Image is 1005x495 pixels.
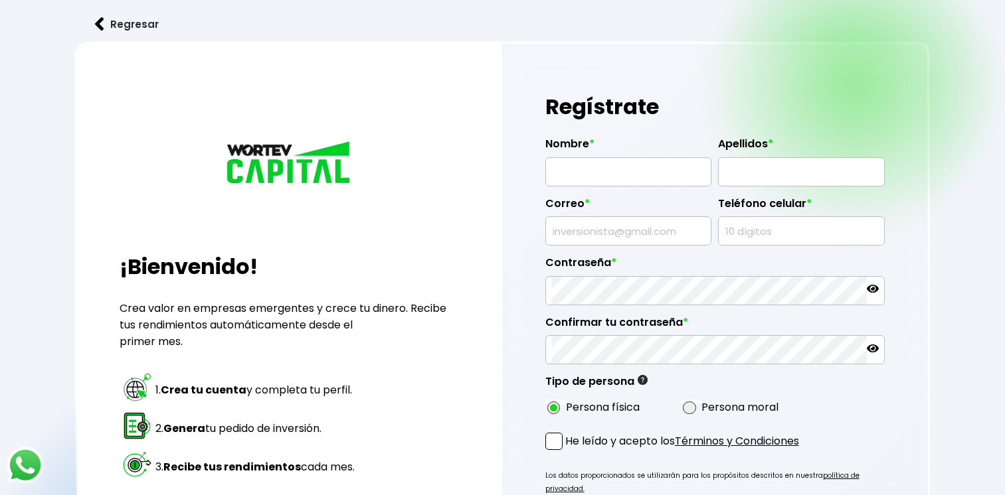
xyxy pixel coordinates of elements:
strong: Recibe tus rendimientos [163,459,301,474]
input: 10 dígitos [724,217,878,245]
label: Persona moral [701,399,778,415]
label: Nombre [545,137,711,157]
input: inversionista@gmail.com [551,217,705,245]
a: flecha izquierdaRegresar [75,7,929,42]
td: 1. y completa tu perfil. [155,371,355,408]
label: Confirmar tu contraseña [545,316,885,336]
label: Persona física [566,399,640,415]
label: Correo [545,197,711,217]
label: Contraseña [545,256,885,276]
td: 3. cada mes. [155,448,355,485]
img: paso 3 [122,449,153,480]
p: He leído y acepto los [565,433,799,449]
a: Términos y Condiciones [675,433,799,449]
h1: Regístrate [545,87,885,127]
h2: ¡Bienvenido! [120,251,459,283]
p: Crea valor en empresas emergentes y crece tu dinero. Recibe tus rendimientos automáticamente desd... [120,300,459,350]
strong: Genera [163,421,205,436]
label: Tipo de persona [545,375,648,395]
a: política de privacidad. [545,470,860,494]
label: Teléfono celular [718,197,884,217]
td: 2. tu pedido de inversión. [155,409,355,447]
img: gfR76cHglkPwleuBLjWdxeZVvX9Wp6JBDmjRYY8JYDQn16A2ICN00zLTgIroGa6qie5tIuWH7V3AapTKqzv+oMZsGfMUqL5JM... [638,375,648,385]
img: logos_whatsapp-icon.242b2217.svg [7,447,44,484]
img: flecha izquierda [95,17,104,31]
img: paso 1 [122,372,153,403]
button: Regresar [75,7,179,42]
strong: Crea tu cuenta [161,382,246,397]
img: paso 2 [122,410,153,441]
img: logo_wortev_capital [223,139,356,188]
label: Apellidos [718,137,884,157]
